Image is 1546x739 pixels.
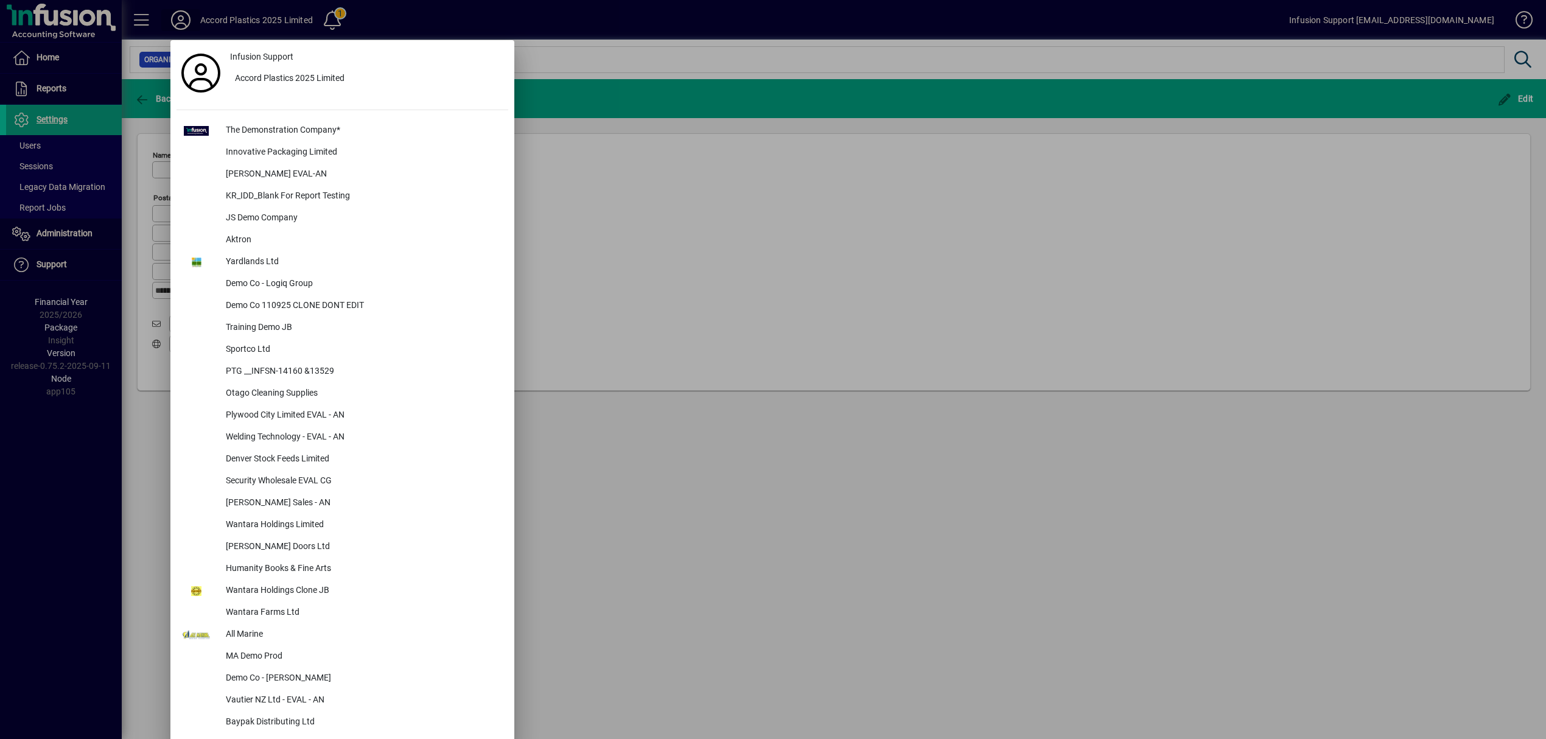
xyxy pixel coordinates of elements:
[216,624,508,646] div: All Marine
[177,712,508,734] button: Baypak Distributing Ltd
[216,712,508,734] div: Baypak Distributing Ltd
[216,514,508,536] div: Wantara Holdings Limited
[216,339,508,361] div: Sportco Ltd
[216,186,508,208] div: KR_IDD_Blank For Report Testing
[177,317,508,339] button: Training Demo JB
[177,580,508,602] button: Wantara Holdings Clone JB
[216,229,508,251] div: Aktron
[177,361,508,383] button: PTG __INFSN-14160 &13529
[177,251,508,273] button: Yardlands Ltd
[177,427,508,449] button: Welding Technology - EVAL - AN
[230,51,293,63] span: Infusion Support
[177,208,508,229] button: JS Demo Company
[216,273,508,295] div: Demo Co - Logiq Group
[177,492,508,514] button: [PERSON_NAME] Sales - AN
[177,383,508,405] button: Otago Cleaning Supplies
[177,405,508,427] button: Plywood City Limited EVAL - AN
[177,164,508,186] button: [PERSON_NAME] EVAL-AN
[216,580,508,602] div: Wantara Holdings Clone JB
[177,186,508,208] button: KR_IDD_Blank For Report Testing
[216,317,508,339] div: Training Demo JB
[177,690,508,712] button: Vautier NZ Ltd - EVAL - AN
[177,602,508,624] button: Wantara Farms Ltd
[177,449,508,471] button: Denver Stock Feeds Limited
[177,514,508,536] button: Wantara Holdings Limited
[216,536,508,558] div: [PERSON_NAME] Doors Ltd
[177,536,508,558] button: [PERSON_NAME] Doors Ltd
[177,229,508,251] button: Aktron
[177,295,508,317] button: Demo Co 110925 CLONE DONT EDIT
[216,120,508,142] div: The Demonstration Company*
[216,646,508,668] div: MA Demo Prod
[177,646,508,668] button: MA Demo Prod
[216,142,508,164] div: Innovative Packaging Limited
[216,405,508,427] div: Plywood City Limited EVAL - AN
[177,339,508,361] button: Sportco Ltd
[225,46,508,68] a: Infusion Support
[177,142,508,164] button: Innovative Packaging Limited
[216,251,508,273] div: Yardlands Ltd
[216,471,508,492] div: Security Wholesale EVAL CG
[216,492,508,514] div: [PERSON_NAME] Sales - AN
[216,690,508,712] div: Vautier NZ Ltd - EVAL - AN
[177,273,508,295] button: Demo Co - Logiq Group
[216,602,508,624] div: Wantara Farms Ltd
[177,120,508,142] button: The Demonstration Company*
[177,558,508,580] button: Humanity Books & Fine Arts
[216,558,508,580] div: Humanity Books & Fine Arts
[177,668,508,690] button: Demo Co - [PERSON_NAME]
[216,295,508,317] div: Demo Co 110925 CLONE DONT EDIT
[216,383,508,405] div: Otago Cleaning Supplies
[216,164,508,186] div: [PERSON_NAME] EVAL-AN
[225,68,508,90] button: Accord Plastics 2025 Limited
[216,427,508,449] div: Welding Technology - EVAL - AN
[216,449,508,471] div: Denver Stock Feeds Limited
[177,62,225,84] a: Profile
[177,624,508,646] button: All Marine
[216,208,508,229] div: JS Demo Company
[177,471,508,492] button: Security Wholesale EVAL CG
[216,668,508,690] div: Demo Co - [PERSON_NAME]
[216,361,508,383] div: PTG __INFSN-14160 &13529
